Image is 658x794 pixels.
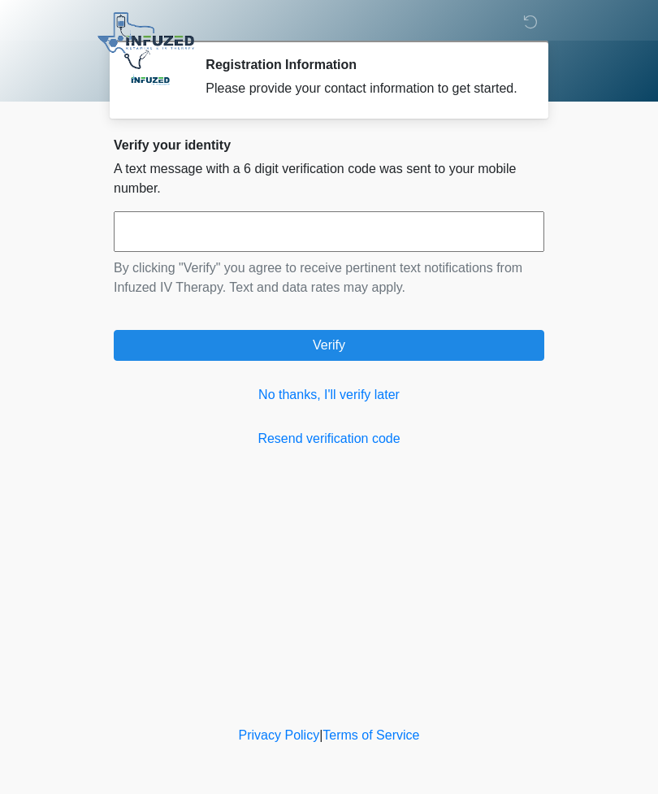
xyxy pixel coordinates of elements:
a: No thanks, I'll verify later [114,385,544,405]
img: Infuzed IV Therapy Logo [97,12,194,69]
img: Agent Avatar [126,57,175,106]
button: Verify [114,330,544,361]
h2: Verify your identity [114,137,544,153]
a: Terms of Service [323,728,419,742]
a: Resend verification code [114,429,544,449]
a: Privacy Policy [239,728,320,742]
p: A text message with a 6 digit verification code was sent to your mobile number. [114,159,544,198]
a: | [319,728,323,742]
div: Please provide your contact information to get started. [206,79,520,98]
p: By clicking "Verify" you agree to receive pertinent text notifications from Infuzed IV Therapy. T... [114,258,544,297]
